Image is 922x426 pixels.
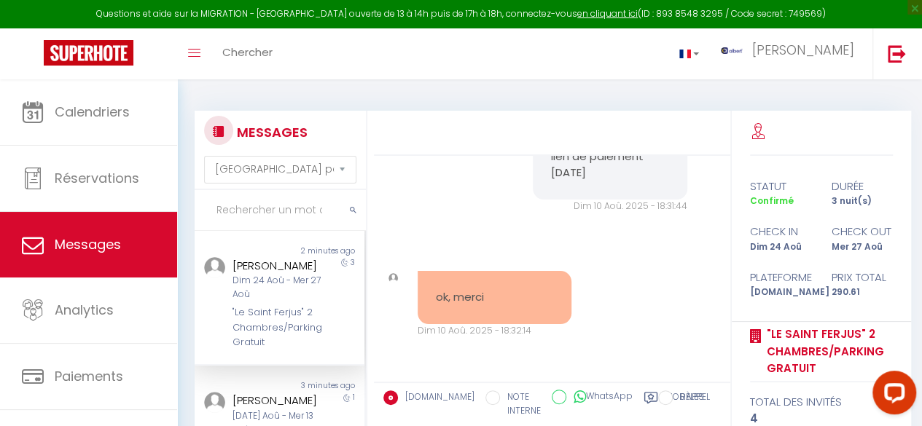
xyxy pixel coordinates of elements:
div: 3 nuit(s) [821,194,902,208]
div: 3 minutes ago [279,380,364,392]
span: Calendriers [55,103,130,121]
span: 3 [351,257,355,268]
div: durée [821,178,902,195]
div: [PERSON_NAME] [233,257,322,275]
div: Dim 24 Aoû - Mer 27 Aoû [233,274,322,301]
div: statut [741,178,821,195]
img: ... [204,257,225,278]
div: 290.61 [821,285,902,299]
a: ... [PERSON_NAME] [710,28,872,79]
a: en cliquant ici [577,7,638,20]
pre: Et je vous enverrai un lien de paiement [DATE] [551,132,669,181]
label: NOTE INTERNE [500,390,541,418]
div: Dim 10 Aoû. 2025 - 18:32:14 [418,324,572,338]
div: [DOMAIN_NAME] [741,285,821,299]
img: ... [204,392,225,413]
label: WhatsApp [566,390,633,406]
div: "Le Saint Ferjus" 2 Chambres/Parking Gratuit [233,305,322,350]
img: logout [888,44,906,63]
label: [DOMAIN_NAME] [398,390,474,406]
span: [PERSON_NAME] [752,41,854,59]
span: Messages [55,235,121,253]
div: Prix total [821,269,902,286]
h3: MESSAGES [233,116,308,149]
div: total des invités [750,393,894,411]
div: Mer 27 Aoû [821,240,902,254]
label: RAPPEL [673,390,710,406]
span: Analytics [55,301,114,319]
img: ... [721,47,743,54]
span: Chercher [222,44,273,60]
div: Dim 10 Aoû. 2025 - 18:31:44 [533,200,687,213]
span: Paiements [55,367,123,385]
div: [PERSON_NAME] [233,392,322,409]
a: Chercher [211,28,284,79]
pre: ok, merci [436,289,554,306]
div: Plateforme [741,269,821,286]
div: check in [741,223,821,240]
img: ... [388,273,398,283]
span: Réservations [55,169,139,187]
div: check out [821,223,902,240]
iframe: LiveChat chat widget [861,365,922,426]
input: Rechercher un mot clé [195,190,366,231]
span: Confirmé [750,194,794,207]
span: 1 [353,392,355,403]
img: Super Booking [44,40,133,66]
div: Dim 24 Aoû [741,240,821,254]
a: "Le Saint Ferjus" 2 Chambres/Parking Gratuit [762,326,894,377]
div: 2 minutes ago [279,245,364,257]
